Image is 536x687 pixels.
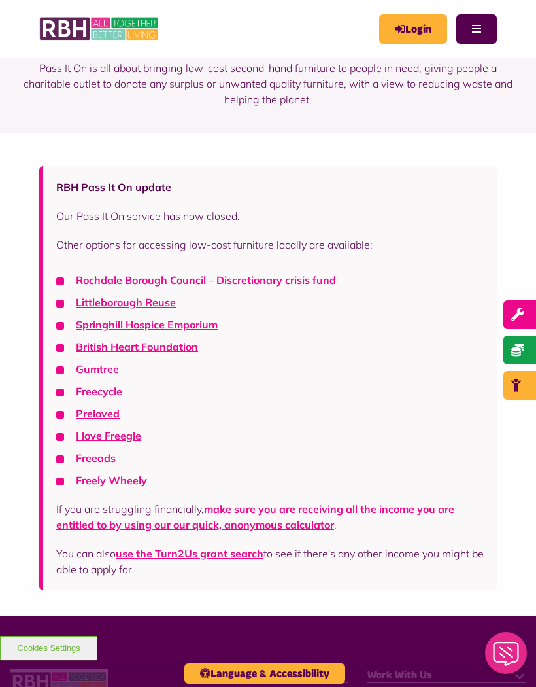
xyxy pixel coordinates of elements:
[76,340,198,353] a: British Heart Foundation
[56,502,454,531] a: make sure you are receiving all the income you are entitled to by using our our quick, anonymous ...
[116,547,263,560] a: use the Turn2Us grant search - open in a new tab
[56,237,484,253] p: Other options for accessing low-cost furniture locally are available:
[76,451,116,465] a: Freeads
[76,429,141,442] a: I love Freegle
[39,13,160,44] img: RBH
[56,501,484,533] p: If you are struggling financially, .
[76,318,218,331] a: Springhill Hospice Emporium
[379,14,447,44] a: MyRBH
[76,407,120,420] a: Preloved
[76,296,176,309] a: Littleborough Reuse
[56,208,484,224] p: Our Pass It On service has now closed.
[477,628,536,687] iframe: Netcall Web Assistant for live chat
[184,663,345,684] button: Language & Accessibility
[56,181,171,194] strong: RBH Pass It On update
[76,385,122,398] a: Freecycle
[76,362,119,376] a: Gumtree
[456,14,497,44] button: Navigation
[76,273,336,287] a: Rochdale Borough Council – Discretionary crisis fund
[76,474,147,487] a: Freely Wheely
[16,54,520,114] p: Pass It On is all about bringing low-cost second-hand furniture to people in need, giving people ...
[56,546,484,577] p: You can also to see if there's any other income you might be able to apply for.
